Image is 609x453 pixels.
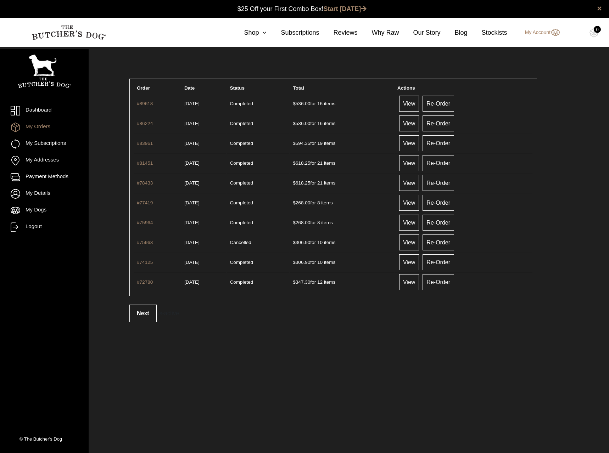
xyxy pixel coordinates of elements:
[184,220,200,225] time: [DATE]
[227,272,289,291] td: Completed
[137,121,153,126] a: #86224
[137,101,153,106] a: #89618
[293,200,296,205] span: $
[230,28,267,38] a: Shop
[267,28,319,38] a: Subscriptions
[11,189,78,199] a: My Details
[227,253,289,272] td: Completed
[468,28,507,38] a: Stockists
[423,115,454,131] a: Re-Order
[129,305,157,322] a: Next
[423,234,454,250] a: Re-Order
[293,121,310,126] span: 536.00
[290,272,394,291] td: for 12 items
[293,220,296,225] span: $
[293,220,310,225] span: 268.00
[11,139,78,149] a: My Subscriptions
[290,153,394,172] td: for 21 items
[399,155,419,171] a: View
[293,141,296,146] span: $
[293,85,304,91] span: Total
[319,28,357,38] a: Reviews
[594,26,601,33] div: 0
[358,28,399,38] a: Why Raw
[227,153,289,172] td: Completed
[11,172,78,182] a: Payment Methods
[227,173,289,192] td: Completed
[230,85,245,91] span: Status
[399,135,419,151] a: View
[293,279,310,285] span: 347.30
[184,260,200,265] time: [DATE]
[184,279,200,285] time: [DATE]
[129,305,537,322] div: .is-active
[290,233,394,252] td: for 10 items
[227,233,289,252] td: Cancelled
[399,115,419,131] a: View
[290,94,394,113] td: for 16 items
[423,195,454,211] a: Re-Order
[423,175,454,191] a: Re-Order
[423,96,454,112] a: Re-Order
[184,200,200,205] time: [DATE]
[399,175,419,191] a: View
[290,253,394,272] td: for 10 items
[590,28,598,38] img: TBD_Cart-Empty.png
[399,96,419,112] a: View
[423,254,454,270] a: Re-Order
[11,123,78,132] a: My Orders
[293,279,296,285] span: $
[290,193,394,212] td: for 8 items
[518,28,560,37] a: My Account
[11,156,78,165] a: My Addresses
[11,106,78,115] a: Dashboard
[137,200,153,205] a: #77419
[423,274,454,290] a: Re-Order
[293,260,310,265] span: 306.90
[397,85,415,91] span: Actions
[137,180,153,186] a: #78433
[290,173,394,192] td: for 21 items
[184,160,200,166] time: [DATE]
[18,55,71,88] img: TBD_Portrait_Logo_White.png
[137,260,153,265] a: #74125
[290,114,394,133] td: for 16 items
[11,222,78,232] a: Logout
[399,215,419,231] a: View
[293,121,296,126] span: $
[293,101,296,106] span: $
[184,240,200,245] time: [DATE]
[137,160,153,166] a: #81451
[227,213,289,232] td: Completed
[399,274,419,290] a: View
[293,180,296,186] span: $
[399,254,419,270] a: View
[293,260,296,265] span: $
[137,85,150,91] span: Order
[423,135,454,151] a: Re-Order
[184,180,200,186] time: [DATE]
[293,160,296,166] span: $
[290,134,394,153] td: for 19 items
[293,101,310,106] span: 536.00
[227,193,289,212] td: Completed
[597,4,602,13] a: close
[423,215,454,231] a: Re-Order
[184,141,200,146] time: [DATE]
[227,114,289,133] td: Completed
[441,28,468,38] a: Blog
[11,206,78,215] a: My Dogs
[137,141,153,146] a: #83961
[399,28,441,38] a: Our Story
[184,101,200,106] time: [DATE]
[293,160,310,166] span: 618.25
[137,220,153,225] a: #75964
[227,134,289,153] td: Completed
[137,279,153,285] a: #72780
[184,121,200,126] time: [DATE]
[399,234,419,250] a: View
[423,155,454,171] a: Re-Order
[184,85,195,91] span: Date
[290,213,394,232] td: for 8 items
[293,200,310,205] span: 268.00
